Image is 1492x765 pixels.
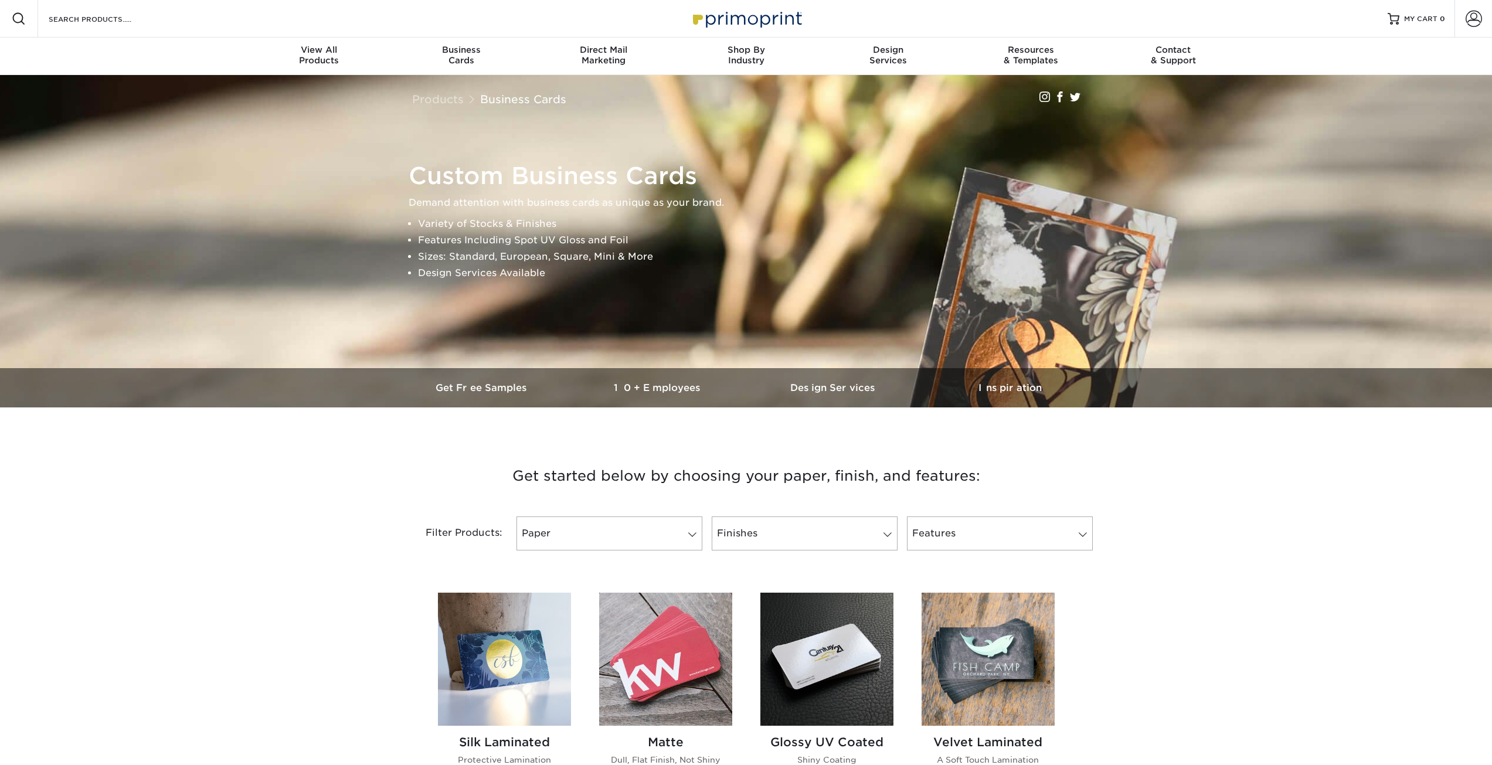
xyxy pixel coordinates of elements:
span: MY CART [1404,14,1437,24]
a: Resources& Templates [960,38,1102,75]
h3: Design Services [746,382,922,393]
span: 0 [1440,15,1445,23]
div: Industry [675,45,817,66]
a: Shop ByIndustry [675,38,817,75]
span: Contact [1102,45,1245,55]
div: & Templates [960,45,1102,66]
img: Matte Business Cards [599,593,732,726]
div: Filter Products: [395,516,512,550]
a: Inspiration [922,368,1098,407]
li: Variety of Stocks & Finishes [418,216,1095,232]
a: Features [907,516,1093,550]
div: & Support [1102,45,1245,66]
a: Products [412,93,464,106]
h2: Matte [599,735,732,749]
img: Primoprint [688,6,805,31]
span: Shop By [675,45,817,55]
h3: Get Free Samples [395,382,570,393]
h1: Custom Business Cards [409,162,1095,190]
a: DesignServices [817,38,960,75]
h3: Get started below by choosing your paper, finish, and features: [403,450,1089,502]
a: Paper [516,516,702,550]
a: Design Services [746,368,922,407]
a: 10+ Employees [570,368,746,407]
li: Features Including Spot UV Gloss and Foil [418,232,1095,249]
span: Design [817,45,960,55]
a: View AllProducts [248,38,390,75]
span: View All [248,45,390,55]
div: Marketing [532,45,675,66]
img: Silk Laminated Business Cards [438,593,571,726]
h2: Silk Laminated [438,735,571,749]
h3: Inspiration [922,382,1098,393]
div: Services [817,45,960,66]
a: Finishes [712,516,898,550]
p: Demand attention with business cards as unique as your brand. [409,195,1095,211]
a: Direct MailMarketing [532,38,675,75]
img: Glossy UV Coated Business Cards [760,593,893,726]
li: Sizes: Standard, European, Square, Mini & More [418,249,1095,265]
span: Resources [960,45,1102,55]
a: Contact& Support [1102,38,1245,75]
a: Get Free Samples [395,368,570,407]
div: Cards [390,45,532,66]
a: BusinessCards [390,38,532,75]
div: Products [248,45,390,66]
h2: Glossy UV Coated [760,735,893,749]
input: SEARCH PRODUCTS..... [47,12,162,26]
a: Business Cards [480,93,566,106]
span: Direct Mail [532,45,675,55]
h3: 10+ Employees [570,382,746,393]
img: Velvet Laminated Business Cards [922,593,1055,726]
span: Business [390,45,532,55]
h2: Velvet Laminated [922,735,1055,749]
li: Design Services Available [418,265,1095,281]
